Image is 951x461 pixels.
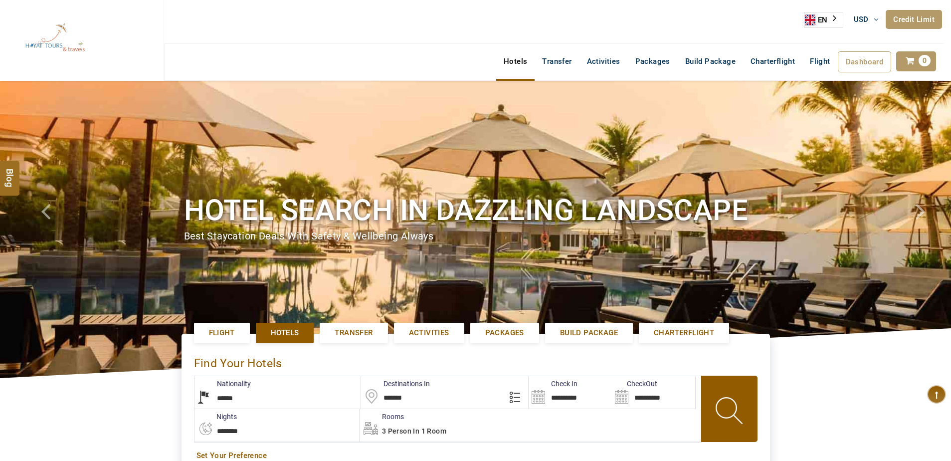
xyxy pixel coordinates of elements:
[361,379,430,389] label: Destinations In
[196,451,755,461] a: Set Your Preference
[560,328,618,338] span: Build Package
[3,169,16,177] span: Blog
[256,323,314,343] a: Hotels
[320,323,387,343] a: Transfer
[7,4,103,72] img: The Royal Line Holidays
[810,56,830,66] span: Flight
[802,51,837,61] a: Flight
[194,346,758,376] div: Find Your Hotels
[360,412,404,422] label: Rooms
[209,328,235,338] span: Flight
[579,51,628,71] a: Activities
[751,57,795,66] span: Charterflight
[804,12,843,28] div: Language
[382,427,446,435] span: 3 Person in 1 Room
[184,229,767,243] div: Best Staycation Deals with safety & wellbeing always
[496,51,535,71] a: Hotels
[628,51,678,71] a: Packages
[394,323,464,343] a: Activities
[409,328,449,338] span: Activities
[896,51,936,71] a: 0
[854,15,869,24] span: USD
[639,323,729,343] a: Charterflight
[271,328,299,338] span: Hotels
[654,328,714,338] span: Charterflight
[194,412,237,422] label: nights
[194,379,251,389] label: Nationality
[804,12,843,28] aside: Language selected: English
[919,55,931,66] span: 0
[335,328,373,338] span: Transfer
[678,51,743,71] a: Build Package
[485,328,524,338] span: Packages
[535,51,579,71] a: Transfer
[846,57,884,66] span: Dashboard
[529,376,612,409] input: Search
[805,12,843,27] a: EN
[194,323,250,343] a: Flight
[529,379,577,389] label: Check In
[612,379,657,389] label: CheckOut
[470,323,539,343] a: Packages
[743,51,802,71] a: Charterflight
[545,323,633,343] a: Build Package
[184,192,767,229] h1: Hotel search in dazzling landscape
[612,376,695,409] input: Search
[886,10,942,29] a: Credit Limit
